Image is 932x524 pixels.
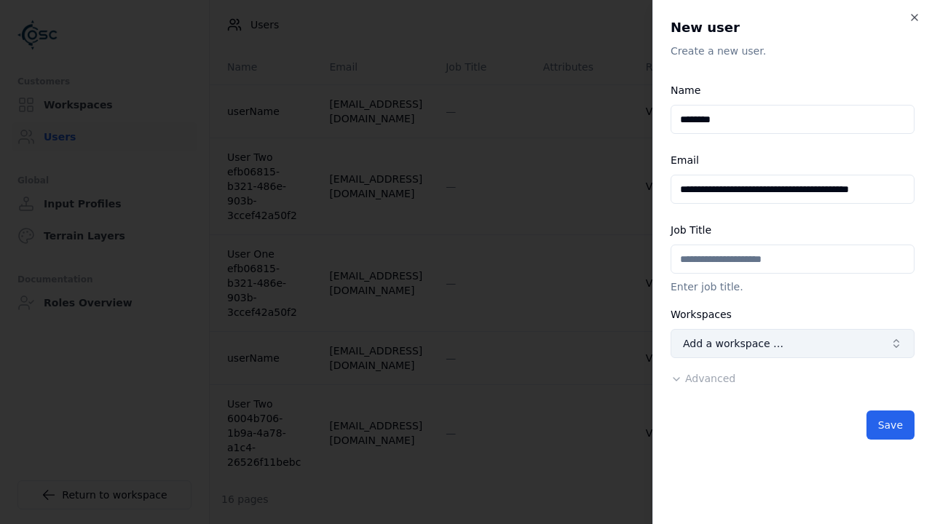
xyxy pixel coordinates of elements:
[671,44,915,58] p: Create a new user.
[866,410,915,440] button: Save
[671,279,915,294] p: Enter job title.
[671,309,732,320] label: Workspaces
[671,371,735,386] button: Advanced
[671,224,711,236] label: Job Title
[671,154,699,166] label: Email
[671,84,700,96] label: Name
[683,336,783,351] span: Add a workspace …
[685,373,735,384] span: Advanced
[671,17,915,38] h2: New user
